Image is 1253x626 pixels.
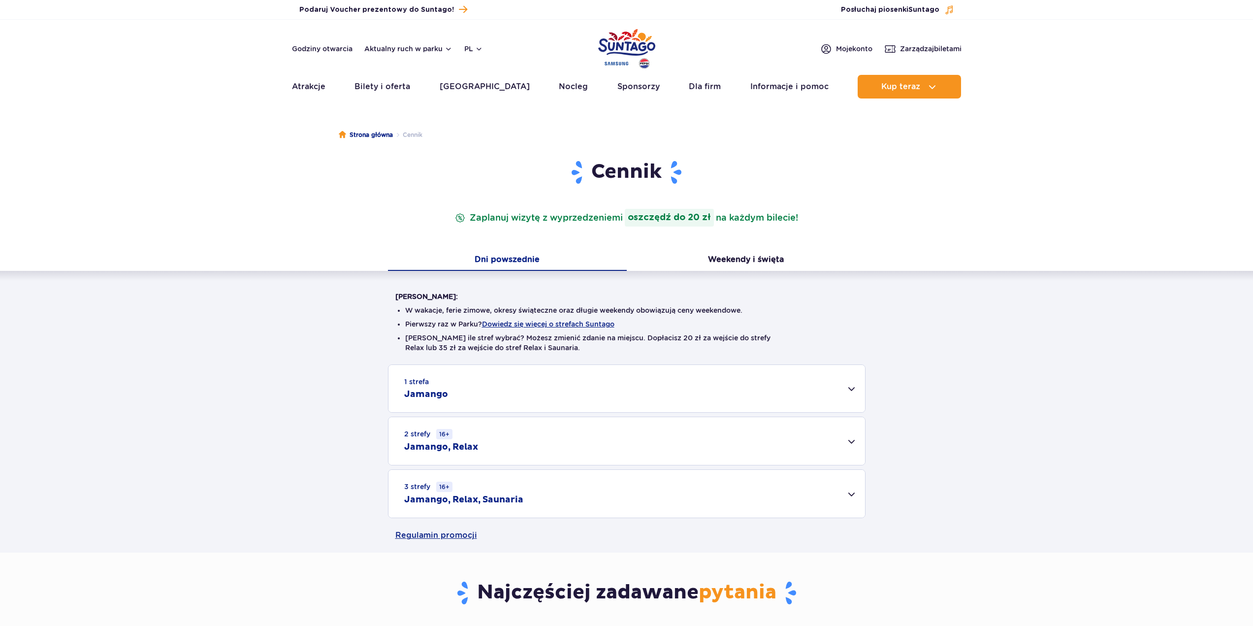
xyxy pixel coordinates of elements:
[689,75,721,99] a: Dla firm
[836,44,872,54] span: Moje konto
[625,209,714,227] strong: oszczędź do 20 zł
[884,43,962,55] a: Zarządzajbiletami
[395,518,858,553] a: Regulamin promocji
[404,429,452,439] small: 2 strefy
[900,44,962,54] span: Zarządzaj biletami
[627,250,866,271] button: Weekendy i święta
[858,75,961,99] button: Kup teraz
[395,580,858,606] h3: Najczęściej zadawane
[881,82,920,91] span: Kup teraz
[908,6,939,13] span: Suntago
[699,580,776,605] span: pytania
[404,482,452,492] small: 3 strefy
[436,482,452,492] small: 16+
[405,333,848,353] li: [PERSON_NAME] ile stref wybrać? Możesz zmienić zdanie na miejscu. Dopłacisz 20 zł za wejście do s...
[404,389,448,400] h2: Jamango
[388,250,627,271] button: Dni powszednie
[292,75,325,99] a: Atrakcje
[395,160,858,185] h1: Cennik
[436,429,452,439] small: 16+
[299,3,467,16] a: Podaruj Voucher prezentowy do Suntago!
[750,75,829,99] a: Informacje i pomoc
[393,130,422,140] li: Cennik
[364,45,452,53] button: Aktualny ruch w parku
[482,320,614,328] button: Dowiedz się więcej o strefach Suntago
[339,130,393,140] a: Strona główna
[404,377,429,387] small: 1 strefa
[841,5,954,15] button: Posłuchaj piosenkiSuntago
[440,75,530,99] a: [GEOGRAPHIC_DATA]
[299,5,454,15] span: Podaruj Voucher prezentowy do Suntago!
[453,209,800,227] p: Zaplanuj wizytę z wyprzedzeniem na każdym bilecie!
[354,75,410,99] a: Bilety i oferta
[617,75,660,99] a: Sponsorzy
[820,43,872,55] a: Mojekonto
[395,293,458,300] strong: [PERSON_NAME]:
[405,319,848,329] li: Pierwszy raz w Parku?
[559,75,588,99] a: Nocleg
[404,494,523,506] h2: Jamango, Relax, Saunaria
[464,44,483,54] button: pl
[292,44,353,54] a: Godziny otwarcia
[598,25,655,70] a: Park of Poland
[404,441,478,453] h2: Jamango, Relax
[405,305,848,315] li: W wakacje, ferie zimowe, okresy świąteczne oraz długie weekendy obowiązują ceny weekendowe.
[841,5,939,15] span: Posłuchaj piosenki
